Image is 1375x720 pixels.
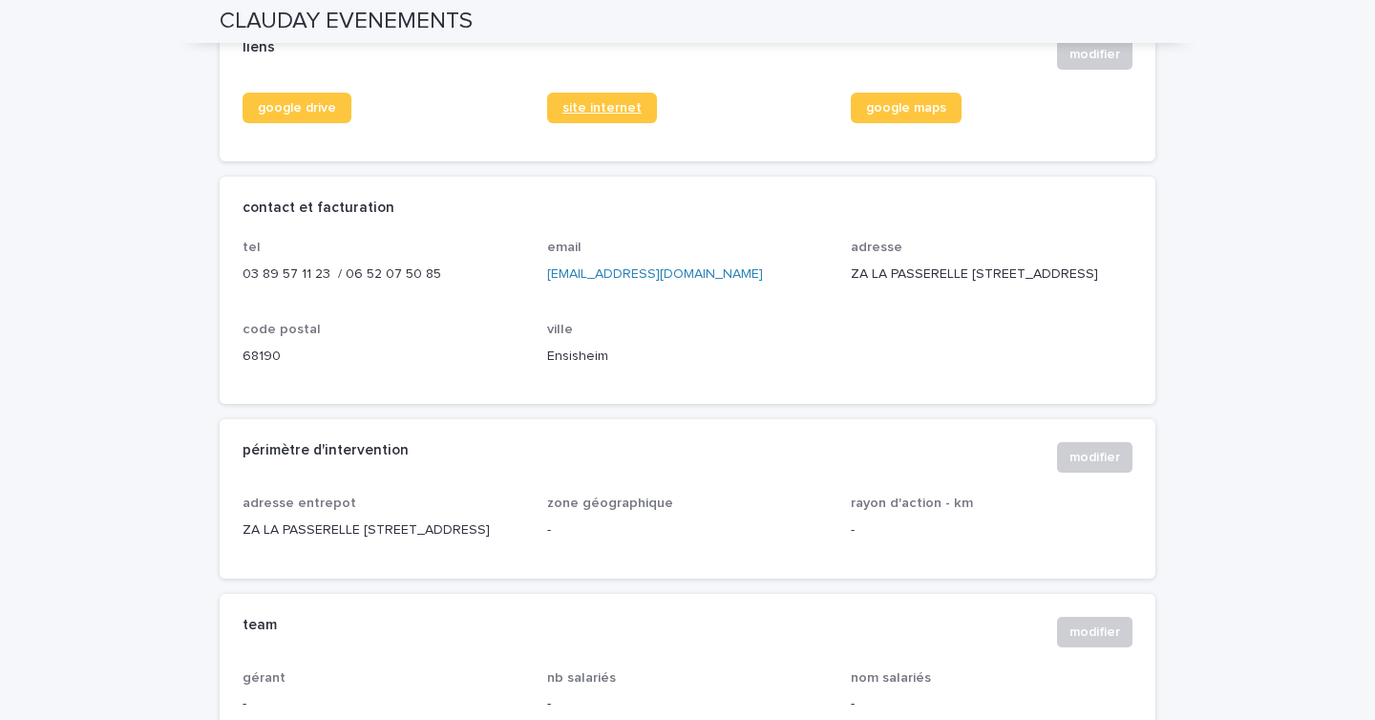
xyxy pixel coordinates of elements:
span: nom salariés [851,671,931,685]
span: modifier [1069,623,1120,642]
h2: liens [243,39,275,56]
span: rayon d'action - km [851,497,973,510]
p: - [547,520,829,540]
span: google drive [258,101,336,115]
a: site internet [547,93,657,123]
h2: périmètre d'intervention [243,442,409,459]
p: - [243,694,524,714]
a: google maps [851,93,962,123]
span: code postal [243,323,321,336]
span: email [547,241,582,254]
h2: contact et facturation [243,200,394,217]
span: tel [243,241,261,254]
p: - [851,694,1132,714]
span: adresse [851,241,902,254]
button: modifier [1057,39,1132,70]
p: - [547,694,829,714]
p: Ensisheim [547,347,829,367]
p: ZA LA PASSERELLE [STREET_ADDRESS] [243,520,524,540]
span: modifier [1069,45,1120,64]
span: adresse entrepot [243,497,356,510]
span: nb salariés [547,671,616,685]
h2: team [243,617,277,634]
p: ZA LA PASSERELLE [STREET_ADDRESS] [851,265,1132,285]
span: zone géographique [547,497,673,510]
button: modifier [1057,442,1132,473]
button: modifier [1057,617,1132,647]
a: google drive [243,93,351,123]
p: 03 89 57 11 23 / 06 52 07 50 85 [243,265,524,285]
p: 68190 [243,347,524,367]
p: - [851,520,1132,540]
span: site internet [562,101,642,115]
span: google maps [866,101,946,115]
h2: CLAUDAY EVENEMENTS [220,8,473,35]
span: modifier [1069,448,1120,467]
span: gérant [243,671,286,685]
span: ville [547,323,573,336]
a: [EMAIL_ADDRESS][DOMAIN_NAME] [547,267,763,281]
